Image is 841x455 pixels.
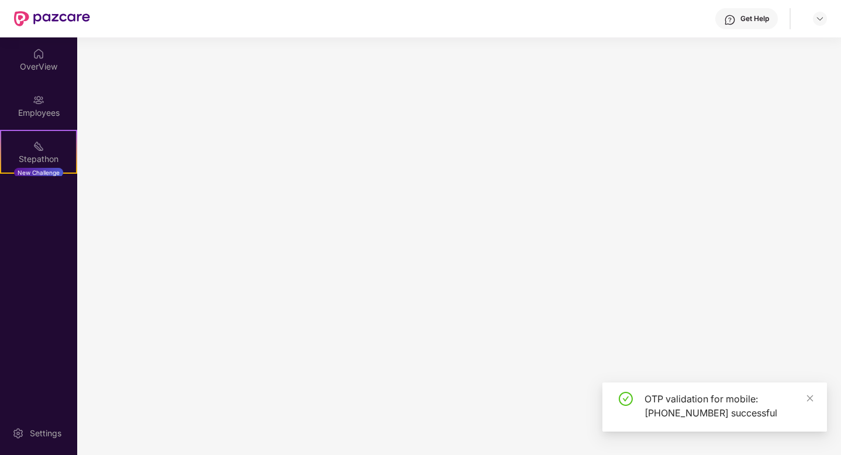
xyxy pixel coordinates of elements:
img: svg+xml;base64,PHN2ZyBpZD0iRHJvcGRvd24tMzJ4MzIiIHhtbG5zPSJodHRwOi8vd3d3LnczLm9yZy8yMDAwL3N2ZyIgd2... [815,14,825,23]
img: svg+xml;base64,PHN2ZyB4bWxucz0iaHR0cDovL3d3dy53My5vcmcvMjAwMC9zdmciIHdpZHRoPSIyMSIgaGVpZ2h0PSIyMC... [33,140,44,152]
img: svg+xml;base64,PHN2ZyBpZD0iRW1wbG95ZWVzIiB4bWxucz0iaHR0cDovL3d3dy53My5vcmcvMjAwMC9zdmciIHdpZHRoPS... [33,94,44,106]
span: close [806,394,814,402]
img: svg+xml;base64,PHN2ZyBpZD0iU2V0dGluZy0yMHgyMCIgeG1sbnM9Imh0dHA6Ly93d3cudzMub3JnLzIwMDAvc3ZnIiB3aW... [12,428,24,439]
div: Get Help [740,14,769,23]
div: Stepathon [1,153,76,165]
div: Settings [26,428,65,439]
div: New Challenge [14,168,63,177]
img: New Pazcare Logo [14,11,90,26]
img: svg+xml;base64,PHN2ZyBpZD0iSG9tZSIgeG1sbnM9Imh0dHA6Ly93d3cudzMub3JnLzIwMDAvc3ZnIiB3aWR0aD0iMjAiIG... [33,48,44,60]
div: OTP validation for mobile: [PHONE_NUMBER] successful [644,392,813,420]
span: check-circle [619,392,633,406]
img: svg+xml;base64,PHN2ZyBpZD0iSGVscC0zMngzMiIgeG1sbnM9Imh0dHA6Ly93d3cudzMub3JnLzIwMDAvc3ZnIiB3aWR0aD... [724,14,736,26]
